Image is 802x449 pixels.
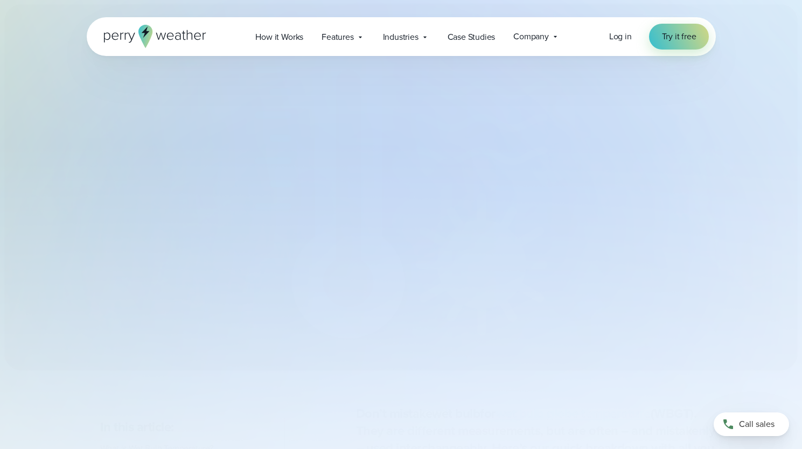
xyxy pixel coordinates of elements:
span: Industries [383,31,419,44]
a: Call sales [714,412,789,436]
a: Try it free [649,24,709,50]
a: How it Works [246,26,312,48]
a: Log in [609,30,632,43]
span: Call sales [739,418,775,431]
span: How it Works [255,31,303,44]
span: Try it free [662,30,696,43]
span: Features [322,31,353,44]
span: Case Studies [448,31,496,44]
a: Case Studies [438,26,505,48]
span: Company [513,30,549,43]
